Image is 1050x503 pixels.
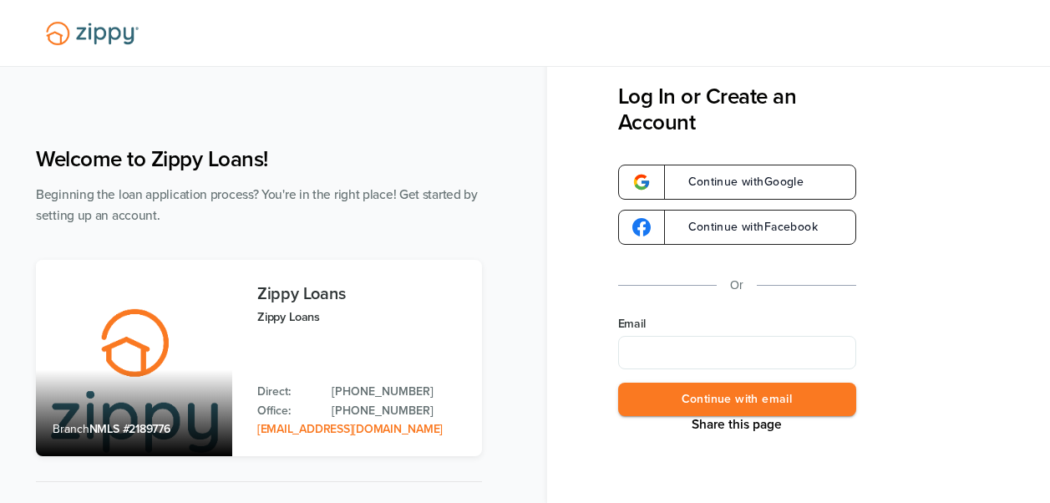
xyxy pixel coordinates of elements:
[257,383,315,401] p: Direct:
[36,187,478,223] span: Beginning the loan application process? You're in the right place! Get started by setting up an a...
[618,383,856,417] button: Continue with email
[36,146,482,172] h1: Welcome to Zippy Loans!
[687,416,787,433] button: Share This Page
[618,316,856,333] label: Email
[257,422,443,436] a: Email Address: zippyguide@zippymh.com
[332,402,465,420] a: Office Phone: 512-975-2947
[89,422,170,436] span: NMLS #2189776
[730,275,743,296] p: Or
[672,221,818,233] span: Continue with Facebook
[618,210,856,245] a: google-logoContinue withFacebook
[53,422,89,436] span: Branch
[257,307,465,327] p: Zippy Loans
[632,218,651,236] img: google-logo
[632,173,651,191] img: google-logo
[257,285,465,303] h3: Zippy Loans
[618,165,856,200] a: google-logoContinue withGoogle
[332,383,465,401] a: Direct Phone: 512-975-2947
[36,14,149,53] img: Lender Logo
[257,402,315,420] p: Office:
[618,84,856,135] h3: Log In or Create an Account
[618,336,856,369] input: Email Address
[672,176,804,188] span: Continue with Google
